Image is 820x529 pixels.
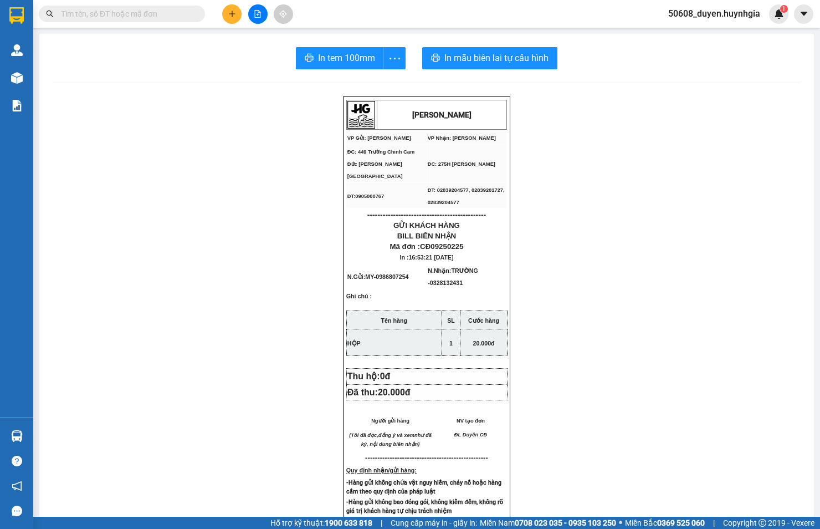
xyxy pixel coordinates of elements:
[393,221,460,230] span: GỬI KHÁCH HÀNG
[428,161,495,167] span: ĐC: 275H [PERSON_NAME]
[274,4,293,24] button: aim
[254,10,262,18] span: file-add
[12,506,22,516] span: message
[365,454,372,462] span: ---
[389,242,463,251] span: Mã đơn :
[372,454,488,462] span: -----------------------------------------------
[794,4,813,24] button: caret-down
[347,388,411,397] span: Đã thu:
[12,456,22,466] span: question-circle
[12,481,22,491] span: notification
[347,101,375,129] img: logo
[409,254,454,261] span: 16:53:21 [DATE]
[371,418,409,424] span: Người gửi hàng
[61,8,192,20] input: Tìm tên, số ĐT hoặc mã đơn
[11,72,23,84] img: warehouse-icon
[780,5,788,13] sup: 1
[248,4,268,24] button: file-add
[444,51,549,65] span: In mẫu biên lai tự cấu hình
[11,44,23,56] img: warehouse-icon
[515,518,616,527] strong: 0708 023 035 - 0935 103 250
[420,242,464,251] span: CĐ09250225
[374,273,409,280] span: -
[349,433,414,438] em: (Tôi đã đọc,đồng ý và xem
[367,210,486,219] span: ----------------------------------------------
[361,433,432,447] em: như đã ký, nội dung biên nhận)
[279,10,287,18] span: aim
[46,10,54,18] span: search
[347,135,411,141] span: VP Gửi: [PERSON_NAME]
[325,518,372,527] strong: 1900 633 818
[412,110,471,119] strong: [PERSON_NAME]
[346,293,372,308] span: Ghi chú :
[428,267,478,286] span: TRƯỜNG -
[774,9,784,19] img: icon-new-feature
[347,273,409,280] span: N.Gửi:
[391,517,477,529] span: Cung cấp máy in - giấy in:
[428,187,505,205] span: ĐT: 02839204577, 02839201727, 02839204577
[713,517,715,529] span: |
[222,4,242,24] button: plus
[347,194,384,199] span: ĐT:0905000767
[381,517,382,529] span: |
[11,430,23,442] img: warehouse-icon
[657,518,705,527] strong: 0369 525 060
[381,317,407,324] strong: Tên hàng
[376,273,408,280] span: 0986807254
[430,279,463,286] span: 0328132431
[384,52,405,65] span: more
[431,53,440,64] span: printer
[228,10,236,18] span: plus
[270,517,372,529] span: Hỗ trợ kỹ thuật:
[625,517,705,529] span: Miền Bắc
[296,47,384,69] button: printerIn tem 100mm
[347,340,361,347] span: HỘP
[378,388,411,397] span: 20.000đ
[480,517,616,529] span: Miền Nam
[400,254,454,261] span: In :
[454,432,487,438] span: ĐL Duyên CĐ
[318,51,375,65] span: In tem 100mm
[447,317,455,324] strong: SL
[468,317,499,324] strong: Cước hàng
[428,267,478,286] span: N.Nhận:
[383,47,406,69] button: more
[422,47,557,69] button: printerIn mẫu biên lai tự cấu hình
[758,519,766,527] span: copyright
[365,273,373,280] span: MY
[346,479,501,495] strong: -Hàng gửi không chứa vật nguy hiểm, cháy nổ hoặc hàng cấm theo quy định của pháp luật
[449,340,453,347] span: 1
[380,372,391,381] span: 0đ
[473,340,494,347] span: 20.000đ
[346,467,417,474] strong: Quy định nhận/gửi hàng:
[619,521,622,525] span: ⚪️
[346,499,503,515] strong: -Hàng gửi không bao đóng gói, không kiểm đếm, không rõ giá trị khách hàng tự chịu trách nhiệm
[799,9,809,19] span: caret-down
[11,100,23,111] img: solution-icon
[305,53,314,64] span: printer
[457,418,485,424] span: NV tạo đơn
[428,135,496,141] span: VP Nhận: [PERSON_NAME]
[782,5,786,13] span: 1
[659,7,769,21] span: 50608_duyen.huynhgia
[397,232,457,240] span: BILL BIÊN NHẬN
[347,149,414,179] span: ĐC: 449 Trường Chinh Cam Đức [PERSON_NAME][GEOGRAPHIC_DATA]
[347,372,395,381] span: Thu hộ:
[9,7,24,24] img: logo-vxr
